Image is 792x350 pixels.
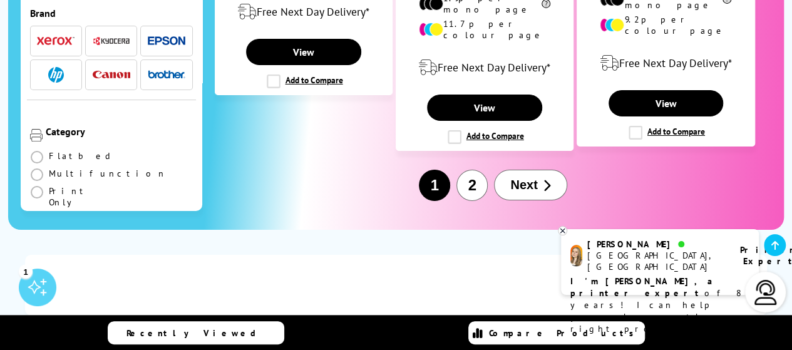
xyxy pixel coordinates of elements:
[148,36,185,46] img: Epson
[30,129,43,142] img: Category
[89,66,134,83] button: Canon
[427,95,542,121] a: View
[144,33,189,49] button: Epson
[46,125,193,138] div: Category
[19,264,33,278] div: 1
[93,36,130,46] img: Kyocera
[609,90,723,116] a: View
[587,250,724,272] div: [GEOGRAPHIC_DATA], [GEOGRAPHIC_DATA]
[600,14,731,36] li: 9.2p per colour page
[108,321,284,344] a: Recently Viewed
[48,67,64,83] img: HP
[419,18,550,41] li: 11.7p per colour page
[510,178,537,192] span: Next
[89,33,134,49] button: Kyocera
[570,245,582,267] img: amy-livechat.png
[570,275,749,335] p: of 8 years! I can help you choose the right product
[148,70,185,79] img: Brother
[587,239,724,250] div: [PERSON_NAME]
[403,50,567,85] div: modal_delivery
[49,150,115,162] span: Flatbed
[448,130,524,144] label: Add to Compare
[30,7,193,19] div: Brand
[33,33,78,49] button: Xerox
[246,39,361,65] a: View
[144,66,189,83] button: Brother
[456,170,488,201] button: 2
[629,126,705,140] label: Add to Compare
[126,327,269,339] span: Recently Viewed
[489,327,640,339] span: Compare Products
[49,185,111,208] span: Print Only
[468,321,645,344] a: Compare Products
[267,75,343,88] label: Add to Compare
[753,280,778,305] img: user-headset-light.svg
[49,168,167,179] span: Multifunction
[33,66,78,83] button: HP
[494,170,567,200] button: Next
[93,71,130,79] img: Canon
[570,275,716,299] b: I'm [PERSON_NAME], a printer expert
[37,36,75,45] img: Xerox
[584,46,748,81] div: modal_delivery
